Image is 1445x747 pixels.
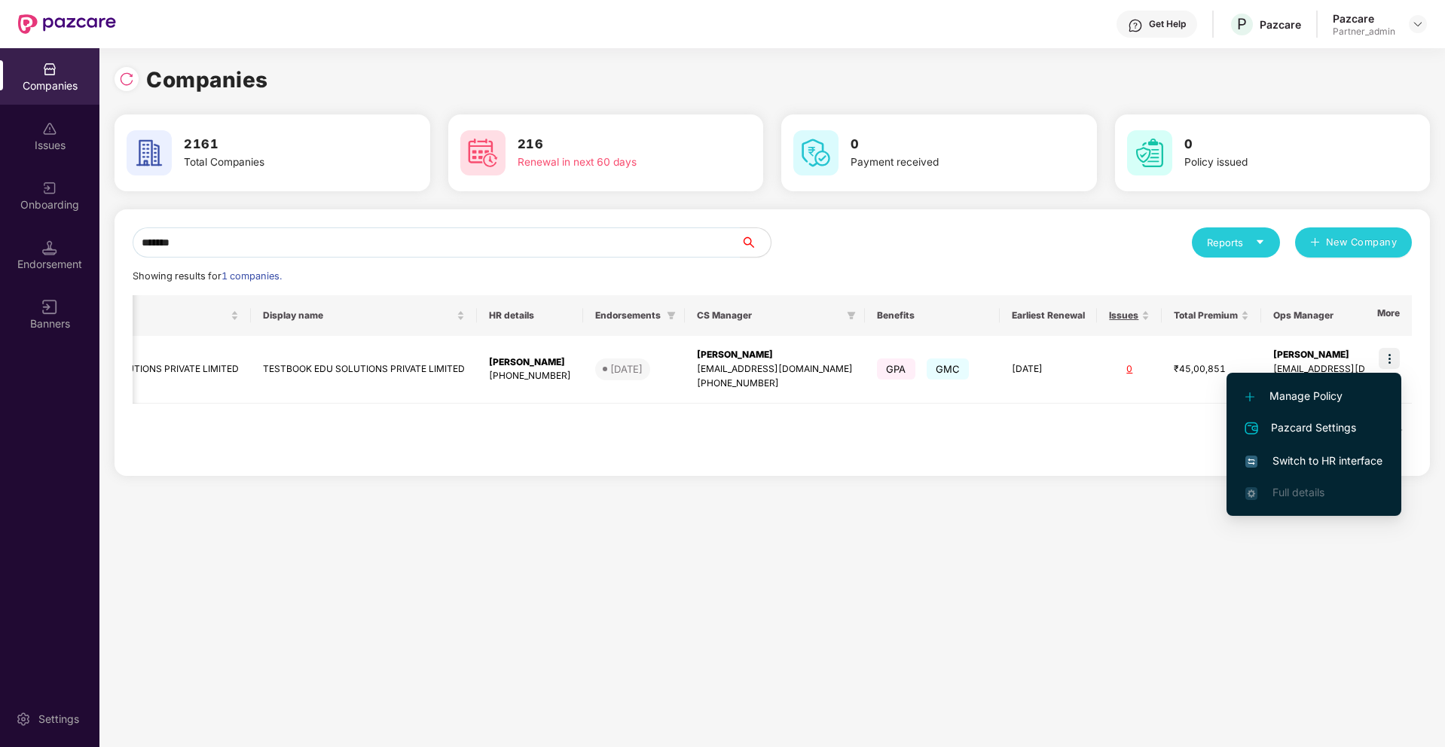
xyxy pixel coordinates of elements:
[133,270,282,282] span: Showing results for
[1255,237,1265,247] span: caret-down
[42,181,57,196] img: svg+xml;base64,PHN2ZyB3aWR0aD0iMjAiIGhlaWdodD0iMjAiIHZpZXdCb3g9IjAgMCAyMCAyMCIgZmlsbD0ibm9uZSIgeG...
[1245,453,1382,469] span: Switch to HR interface
[25,336,251,404] td: TESTBOOK EDU SOLUTIONS PRIVATE LIMITED
[927,358,970,380] span: GMC
[1128,18,1143,33] img: svg+xml;base64,PHN2ZyBpZD0iSGVscC0zMngzMiIgeG1sbnM9Imh0dHA6Ly93d3cudzMub3JnLzIwMDAvc3ZnIiB3aWR0aD...
[1184,154,1374,171] div: Policy issued
[1109,362,1150,377] div: 0
[844,306,859,325] span: filter
[610,361,643,377] div: [DATE]
[1295,227,1412,258] button: plusNew Company
[697,309,841,322] span: CS Manager
[877,358,915,380] span: GPA
[1174,309,1238,322] span: Total Premium
[477,295,583,336] th: HR details
[1333,11,1395,26] div: Pazcare
[184,135,374,154] h3: 2161
[667,311,676,320] span: filter
[146,63,268,96] h1: Companies
[1245,392,1254,401] img: svg+xml;base64,PHN2ZyB4bWxucz0iaHR0cDovL3d3dy53My5vcmcvMjAwMC9zdmciIHdpZHRoPSIxMi4yMDEiIGhlaWdodD...
[1000,336,1097,404] td: [DATE]
[1237,15,1247,33] span: P
[1245,419,1382,438] span: Pazcard Settings
[42,121,57,136] img: svg+xml;base64,PHN2ZyBpZD0iSXNzdWVzX2Rpc2FibGVkIiB4bWxucz0iaHR0cDovL3d3dy53My5vcmcvMjAwMC9zdmciIH...
[697,377,853,391] div: [PHONE_NUMBER]
[851,154,1040,171] div: Payment received
[1310,237,1320,249] span: plus
[489,369,571,383] div: [PHONE_NUMBER]
[1326,235,1398,250] span: New Company
[1379,348,1400,369] img: icon
[42,240,57,255] img: svg+xml;base64,PHN2ZyB3aWR0aD0iMTQuNSIgaGVpZ2h0PSIxNC41IiB2aWV3Qm94PSIwIDAgMTYgMTYiIGZpbGw9Im5vbm...
[664,306,679,325] span: filter
[1097,295,1162,336] th: Issues
[740,236,771,248] span: search
[595,309,661,322] span: Endorsements
[1272,486,1324,499] span: Full details
[251,336,477,404] td: TESTBOOK EDU SOLUTIONS PRIVATE LIMITED
[221,270,282,282] span: 1 companies.
[1207,235,1265,250] div: Reports
[251,295,477,336] th: Display name
[460,130,506,175] img: svg+xml;base64,PHN2ZyB4bWxucz0iaHR0cDovL3d3dy53My5vcmcvMjAwMC9zdmciIHdpZHRoPSI2MCIgaGVpZ2h0PSI2MC...
[1242,419,1260,438] img: svg+xml;base64,PHN2ZyB4bWxucz0iaHR0cDovL3d3dy53My5vcmcvMjAwMC9zdmciIHdpZHRoPSIyNCIgaGVpZ2h0PSIyNC...
[1245,388,1382,404] span: Manage Policy
[1260,17,1301,32] div: Pazcare
[740,227,771,258] button: search
[847,311,856,320] span: filter
[1245,456,1257,468] img: svg+xml;base64,PHN2ZyB4bWxucz0iaHR0cDovL3d3dy53My5vcmcvMjAwMC9zdmciIHdpZHRoPSIxNiIgaGVpZ2h0PSIxNi...
[127,130,172,175] img: svg+xml;base64,PHN2ZyB4bWxucz0iaHR0cDovL3d3dy53My5vcmcvMjAwMC9zdmciIHdpZHRoPSI2MCIgaGVpZ2h0PSI2MC...
[1245,487,1257,499] img: svg+xml;base64,PHN2ZyB4bWxucz0iaHR0cDovL3d3dy53My5vcmcvMjAwMC9zdmciIHdpZHRoPSIxNi4zNjMiIGhlaWdodD...
[1149,18,1186,30] div: Get Help
[697,362,853,377] div: [EMAIL_ADDRESS][DOMAIN_NAME]
[1000,295,1097,336] th: Earliest Renewal
[1412,18,1424,30] img: svg+xml;base64,PHN2ZyBpZD0iRHJvcGRvd24tMzJ4MzIiIHhtbG5zPSJodHRwOi8vd3d3LnczLm9yZy8yMDAwL3N2ZyIgd2...
[1162,295,1261,336] th: Total Premium
[518,135,707,154] h3: 216
[518,154,707,171] div: Renewal in next 60 days
[865,295,1000,336] th: Benefits
[34,712,84,727] div: Settings
[18,14,116,34] img: New Pazcare Logo
[1174,362,1249,377] div: ₹45,00,851
[1365,295,1412,336] th: More
[119,72,134,87] img: svg+xml;base64,PHN2ZyBpZD0iUmVsb2FkLTMyeDMyIiB4bWxucz0iaHR0cDovL3d3dy53My5vcmcvMjAwMC9zdmciIHdpZH...
[697,348,853,362] div: [PERSON_NAME]
[489,355,571,370] div: [PERSON_NAME]
[184,154,374,171] div: Total Companies
[42,62,57,77] img: svg+xml;base64,PHN2ZyBpZD0iQ29tcGFuaWVzIiB4bWxucz0iaHR0cDovL3d3dy53My5vcmcvMjAwMC9zdmciIHdpZHRoPS...
[1127,130,1172,175] img: svg+xml;base64,PHN2ZyB4bWxucz0iaHR0cDovL3d3dy53My5vcmcvMjAwMC9zdmciIHdpZHRoPSI2MCIgaGVpZ2h0PSI2MC...
[851,135,1040,154] h3: 0
[37,309,228,322] span: Registered name
[1333,26,1395,38] div: Partner_admin
[793,130,839,175] img: svg+xml;base64,PHN2ZyB4bWxucz0iaHR0cDovL3d3dy53My5vcmcvMjAwMC9zdmciIHdpZHRoPSI2MCIgaGVpZ2h0PSI2MC...
[42,300,57,315] img: svg+xml;base64,PHN2ZyB3aWR0aD0iMTYiIGhlaWdodD0iMTYiIHZpZXdCb3g9IjAgMCAxNiAxNiIgZmlsbD0ibm9uZSIgeG...
[25,295,251,336] th: Registered name
[1273,309,1417,322] span: Ops Manager
[16,712,31,727] img: svg+xml;base64,PHN2ZyBpZD0iU2V0dGluZy0yMHgyMCIgeG1sbnM9Imh0dHA6Ly93d3cudzMub3JnLzIwMDAvc3ZnIiB3aW...
[1109,309,1138,322] span: Issues
[263,309,454,322] span: Display name
[1273,348,1429,362] div: [PERSON_NAME]
[1184,135,1374,154] h3: 0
